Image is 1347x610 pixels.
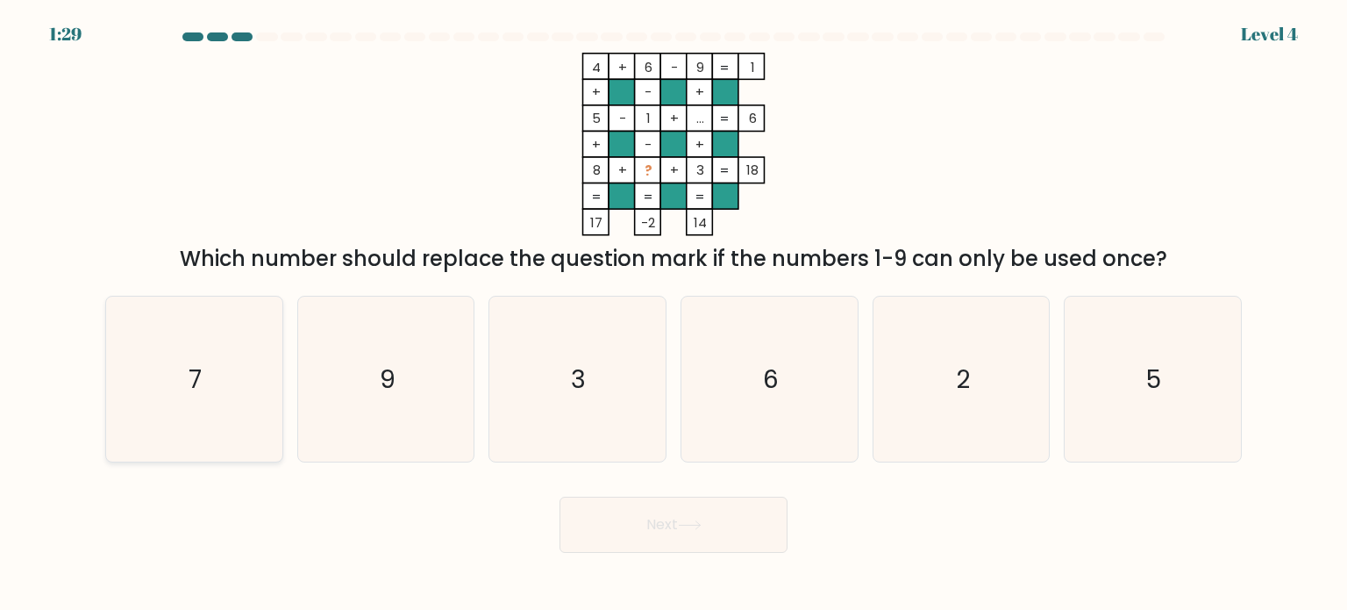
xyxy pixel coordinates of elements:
[49,21,82,47] div: 1:29
[746,161,759,179] tspan: 18
[720,161,730,179] tspan: =
[670,109,679,127] tspan: +
[592,135,601,154] tspan: +
[618,58,627,76] tspan: +
[695,187,705,205] tspan: =
[645,161,652,180] tspan: ?
[644,187,653,205] tspan: =
[956,361,970,396] text: 2
[696,161,704,179] tspan: 3
[696,109,704,127] tspan: ...
[116,243,1231,275] div: Which number should replace the question mark if the numbers 1-9 can only be used once?
[592,58,601,76] tspan: 4
[751,58,755,76] tspan: 1
[641,213,655,232] tspan: -2
[592,187,602,205] tspan: =
[695,83,704,101] tspan: +
[1241,21,1298,47] div: Level 4
[572,361,587,396] text: 3
[1147,361,1162,396] text: 5
[592,83,601,101] tspan: +
[749,109,757,127] tspan: 6
[670,161,679,179] tspan: +
[593,161,601,179] tspan: 8
[619,109,626,127] tspan: -
[380,361,396,396] text: 9
[763,361,779,396] text: 6
[646,109,651,127] tspan: 1
[592,109,601,127] tspan: 5
[645,58,652,76] tspan: 6
[696,58,704,76] tspan: 9
[720,109,730,127] tspan: =
[695,135,704,154] tspan: +
[590,213,602,232] tspan: 17
[559,497,788,553] button: Next
[189,361,203,396] text: 7
[694,213,707,232] tspan: 14
[671,58,678,76] tspan: -
[618,161,627,179] tspan: +
[645,83,652,101] tspan: -
[645,135,652,154] tspan: -
[720,58,730,76] tspan: =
